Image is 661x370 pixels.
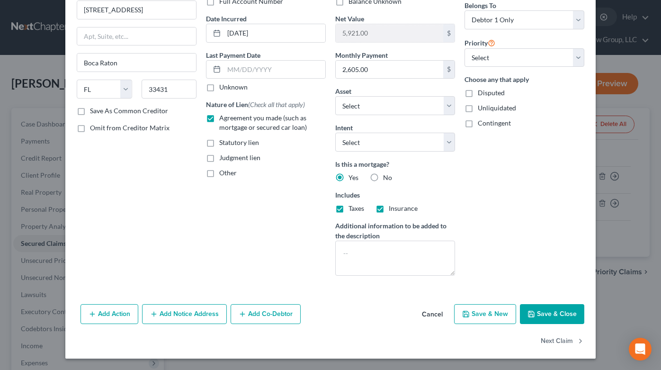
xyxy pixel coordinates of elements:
[383,173,392,181] span: No
[335,14,364,24] label: Net Value
[389,204,418,212] span: Insurance
[206,99,305,109] label: Nature of Lien
[77,54,196,72] input: Enter city...
[248,100,305,108] span: (Check all that apply)
[231,304,301,324] button: Add Co-Debtor
[206,50,260,60] label: Last Payment Date
[224,61,325,79] input: MM/DD/YYYY
[142,304,227,324] button: Add Notice Address
[336,61,443,79] input: 0.00
[478,104,516,112] span: Unliquidated
[335,123,353,133] label: Intent
[443,61,455,79] div: $
[464,1,496,9] span: Belongs To
[443,24,455,42] div: $
[77,27,196,45] input: Apt, Suite, etc...
[219,114,307,131] span: Agreement you made (such as mortgage or secured car loan)
[336,24,443,42] input: 0.00
[206,14,247,24] label: Date Incurred
[520,304,584,324] button: Save & Close
[219,153,260,162] span: Judgment lien
[77,1,196,19] input: Enter address...
[80,304,138,324] button: Add Action
[219,138,259,146] span: Statutory lien
[478,119,511,127] span: Contingent
[335,159,455,169] label: Is this a mortgage?
[219,82,248,92] label: Unknown
[464,37,495,48] label: Priority
[335,190,455,200] label: Includes
[454,304,516,324] button: Save & New
[348,204,364,212] span: Taxes
[478,89,505,97] span: Disputed
[224,24,325,42] input: MM/DD/YYYY
[335,221,455,241] label: Additional information to be added to the description
[90,106,168,116] label: Save As Common Creditor
[629,338,652,361] div: Open Intercom Messenger
[464,74,584,84] label: Choose any that apply
[348,173,358,181] span: Yes
[335,87,351,95] span: Asset
[219,169,237,177] span: Other
[414,305,450,324] button: Cancel
[541,332,584,352] button: Next Claim
[90,124,170,132] span: Omit from Creditor Matrix
[335,50,388,60] label: Monthly Payment
[142,80,197,99] input: Enter zip...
